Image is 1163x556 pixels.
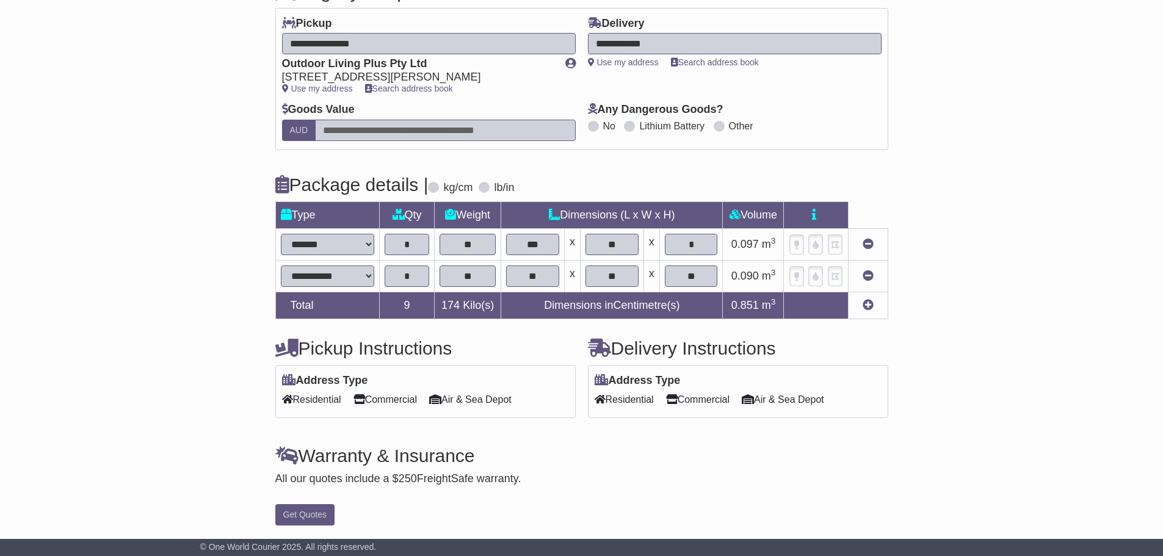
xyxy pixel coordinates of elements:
[275,504,335,525] button: Get Quotes
[565,260,581,292] td: x
[429,390,512,409] span: Air & Sea Depot
[588,338,888,358] h4: Delivery Instructions
[863,270,874,282] a: Remove this item
[501,292,723,319] td: Dimensions in Centimetre(s)
[275,175,429,195] h4: Package details |
[365,84,453,93] a: Search address book
[603,120,615,132] label: No
[275,292,380,319] td: Total
[501,201,723,228] td: Dimensions (L x W x H)
[723,201,784,228] td: Volume
[731,270,759,282] span: 0.090
[742,390,824,409] span: Air & Sea Depot
[282,390,341,409] span: Residential
[275,338,576,358] h4: Pickup Instructions
[282,84,353,93] a: Use my address
[380,292,435,319] td: 9
[282,57,553,71] div: Outdoor Living Plus Pty Ltd
[771,268,776,277] sup: 3
[275,472,888,486] div: All our quotes include a $ FreightSafe warranty.
[565,228,581,260] td: x
[275,201,380,228] td: Type
[434,201,501,228] td: Weight
[771,236,776,245] sup: 3
[275,446,888,466] h4: Warranty & Insurance
[666,390,730,409] span: Commercial
[588,57,659,67] a: Use my address
[762,238,776,250] span: m
[863,238,874,250] a: Remove this item
[863,299,874,311] a: Add new item
[494,181,514,195] label: lb/in
[282,374,368,388] label: Address Type
[762,270,776,282] span: m
[671,57,759,67] a: Search address book
[588,17,645,31] label: Delivery
[200,542,377,552] span: © One World Courier 2025. All rights reserved.
[595,390,654,409] span: Residential
[643,228,659,260] td: x
[731,238,759,250] span: 0.097
[353,390,417,409] span: Commercial
[762,299,776,311] span: m
[380,201,435,228] td: Qty
[441,299,460,311] span: 174
[434,292,501,319] td: Kilo(s)
[588,103,723,117] label: Any Dangerous Goods?
[282,120,316,141] label: AUD
[282,103,355,117] label: Goods Value
[399,472,417,485] span: 250
[282,71,553,84] div: [STREET_ADDRESS][PERSON_NAME]
[443,181,473,195] label: kg/cm
[282,17,332,31] label: Pickup
[731,299,759,311] span: 0.851
[595,374,681,388] label: Address Type
[643,260,659,292] td: x
[771,297,776,306] sup: 3
[639,120,705,132] label: Lithium Battery
[729,120,753,132] label: Other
